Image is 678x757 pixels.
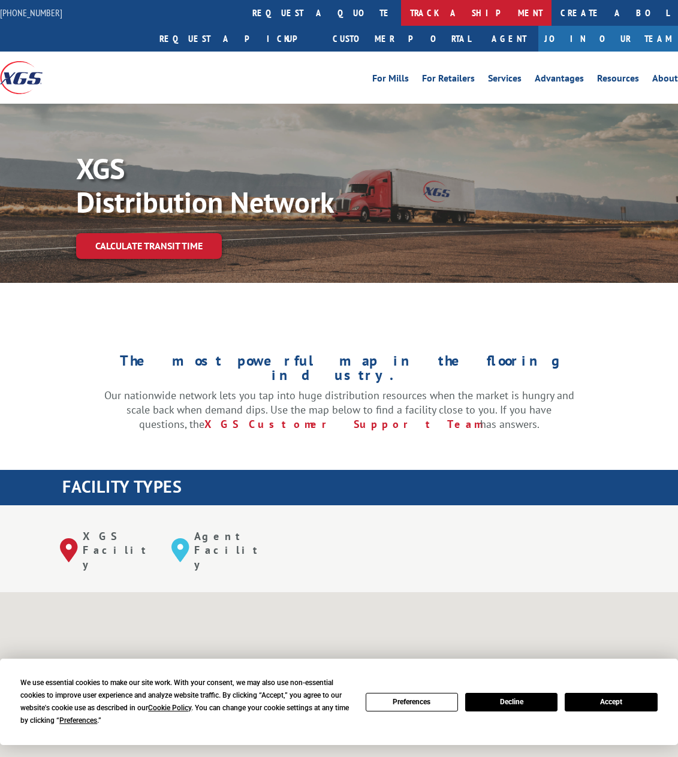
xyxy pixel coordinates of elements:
a: Customer Portal [324,26,480,52]
p: XGS Distribution Network [76,152,436,219]
button: Accept [565,693,657,711]
div: Elizabeth, NJ [568,722,589,750]
a: Advantages [535,74,584,87]
a: For Mills [372,74,409,87]
p: Our nationwide network lets you tap into huge distribution resources when the market is hungry an... [104,388,574,431]
a: Agent [480,26,538,52]
button: Preferences [366,693,458,711]
h1: FACILITY TYPES [62,478,678,501]
a: Resources [597,74,639,87]
p: Agent Facility [194,529,265,572]
p: XGS Facility [83,529,153,572]
a: For Retailers [422,74,475,87]
div: We use essential cookies to make our site work. With your consent, we may also use non-essential ... [20,677,351,727]
span: Cookie Policy [148,704,191,712]
a: XGS Customer Support Team [204,417,480,431]
a: Request a pickup [150,26,324,52]
a: Calculate transit time [76,233,222,259]
span: Preferences [59,716,97,725]
h1: The most powerful map in the flooring industry. [104,354,574,388]
div: Portland, OR [89,655,110,684]
button: Decline [465,693,558,711]
a: Services [488,74,522,87]
div: Spokane, WA [142,625,163,654]
a: Join Our Team [538,26,678,52]
a: About [652,74,678,87]
div: Kent, WA [94,629,115,658]
div: Salt Lake City, UT [195,720,216,749]
div: Pittsburgh, PA [508,723,529,752]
